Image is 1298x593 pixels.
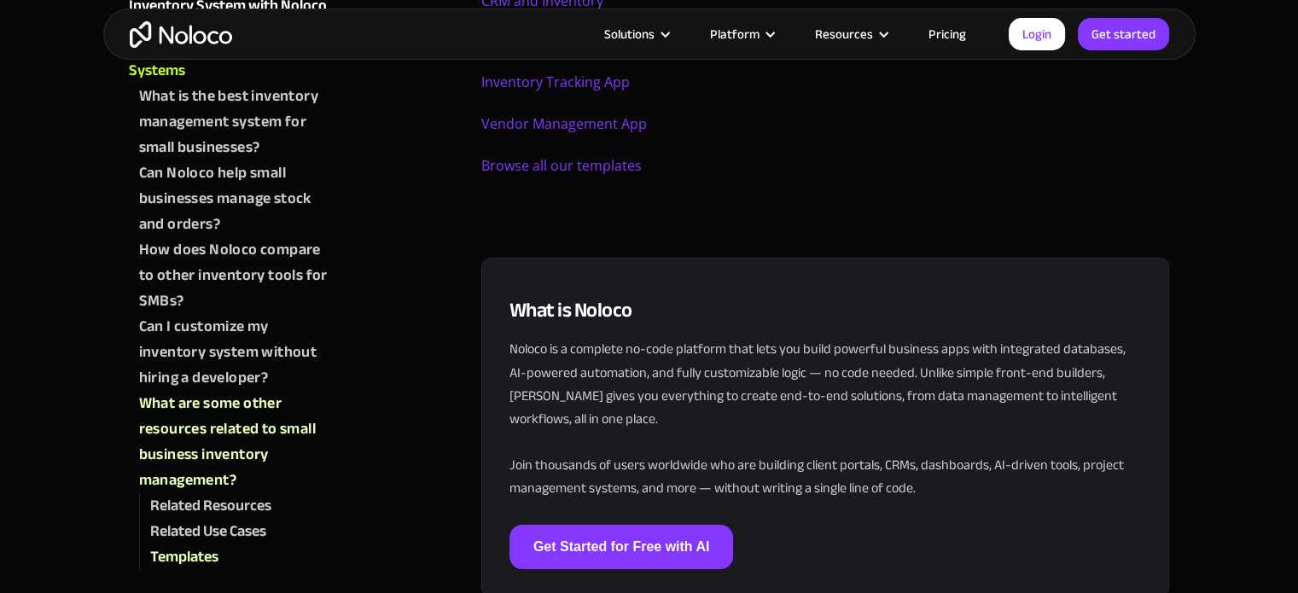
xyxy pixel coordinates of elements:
[150,493,335,519] a: Related Resources
[139,160,335,237] a: Can Noloco help small businesses manage stock and orders?
[1009,18,1065,50] a: Login
[710,23,760,45] div: Platform
[509,296,1142,325] h3: What is Noloco
[139,84,335,160] a: What is the best inventory management system for small businesses?
[794,23,907,45] div: Resources
[139,237,335,314] a: How does Noloco compare to other inventory tools for SMBs?
[130,21,232,48] a: home
[129,32,335,84] a: FAQs about Stock Management Systems
[150,544,218,570] div: Templates
[139,391,335,493] a: What are some other resources related to small business inventory management?
[583,23,689,45] div: Solutions
[1078,18,1169,50] a: Get started
[150,493,271,519] div: Related Resources
[150,519,335,544] a: Related Use Cases
[481,197,1170,230] p: ‍
[139,314,335,391] a: Can I customize my inventory system without hiring a developer?
[907,23,987,45] a: Pricing
[150,544,335,570] a: Templates
[815,23,873,45] div: Resources
[481,73,630,91] a: Inventory Tracking App
[481,156,642,175] a: Browse all our templates
[509,525,734,569] a: Get Started for Free with AI
[604,23,655,45] div: Solutions
[509,338,1142,500] p: Noloco is a complete no-code platform that lets you build powerful business apps with integrated ...
[150,519,266,544] div: Related Use Cases
[481,114,647,133] a: Vendor Management App
[689,23,794,45] div: Platform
